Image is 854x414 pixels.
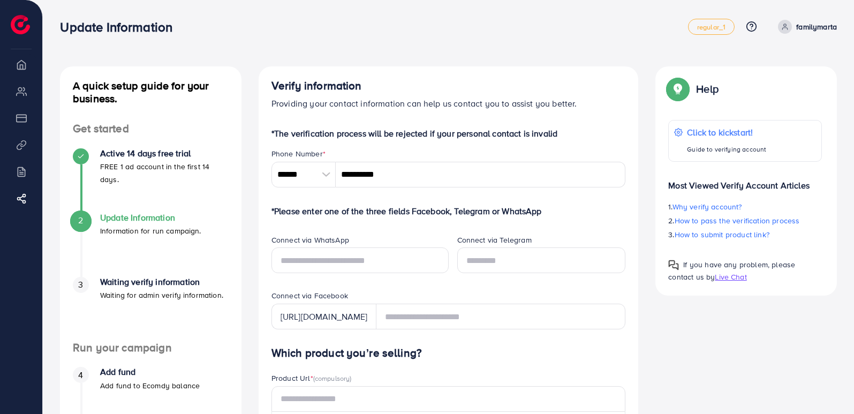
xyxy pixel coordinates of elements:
[78,369,83,381] span: 4
[60,213,241,277] li: Update Information
[796,20,837,33] p: familymarta
[668,259,795,282] span: If you have any problem, please contact us by
[313,373,352,383] span: (compulsory)
[457,235,532,245] label: Connect via Telegram
[808,366,846,406] iframe: Chat
[100,289,223,302] p: Waiting for admin verify information.
[60,19,181,35] h3: Update Information
[715,272,746,282] span: Live Chat
[688,19,735,35] a: regular_1
[11,15,30,34] img: logo
[271,127,626,140] p: *The verification process will be rejected if your personal contact is invalid
[668,170,822,192] p: Most Viewed Verify Account Articles
[697,24,725,31] span: regular_1
[668,260,679,270] img: Popup guide
[271,97,626,110] p: Providing your contact information can help us contact you to assist you better.
[60,122,241,136] h4: Get started
[100,224,201,237] p: Information for run campaign.
[78,278,83,291] span: 3
[60,341,241,355] h4: Run your campaign
[668,228,822,241] p: 3.
[668,200,822,213] p: 1.
[668,214,822,227] p: 2.
[60,148,241,213] li: Active 14 days free trial
[696,82,719,95] p: Help
[100,367,200,377] h4: Add fund
[271,304,376,329] div: [URL][DOMAIN_NAME]
[100,148,229,159] h4: Active 14 days free trial
[675,229,769,240] span: How to submit product link?
[774,20,837,34] a: familymarta
[100,277,223,287] h4: Waiting verify information
[271,205,626,217] p: *Please enter one of the three fields Facebook, Telegram or WhatsApp
[687,126,766,139] p: Click to kickstart!
[271,347,626,360] h4: Which product you’re selling?
[271,148,326,159] label: Phone Number
[100,379,200,392] p: Add fund to Ecomdy balance
[60,277,241,341] li: Waiting verify information
[675,215,800,226] span: How to pass the verification process
[271,79,626,93] h4: Verify information
[60,79,241,105] h4: A quick setup guide for your business.
[668,79,687,99] img: Popup guide
[100,213,201,223] h4: Update Information
[100,160,229,186] p: FREE 1 ad account in the first 14 days.
[271,235,349,245] label: Connect via WhatsApp
[672,201,742,212] span: Why verify account?
[271,290,348,301] label: Connect via Facebook
[687,143,766,156] p: Guide to verifying account
[271,373,352,383] label: Product Url
[78,214,83,227] span: 2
